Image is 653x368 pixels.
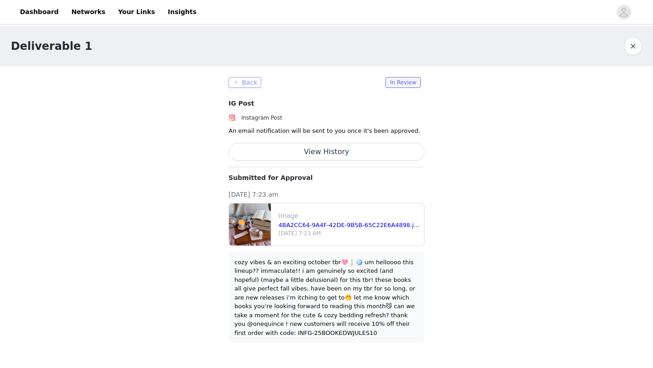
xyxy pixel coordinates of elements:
[112,2,161,22] a: Your Links
[278,229,420,237] p: [DATE] 7:23 AM
[241,115,282,121] span: Instagram Post
[229,99,424,108] h4: IG Post
[278,222,425,228] a: 4BA2CC64-9A4F-42DE-9B5B-65C22E6A4898.jpeg
[229,77,261,88] button: Back
[229,203,271,246] img: file
[229,114,236,121] img: Instagram Icon
[15,2,64,22] a: Dashboard
[229,143,424,161] button: View History
[229,173,424,183] p: Submitted for Approval
[229,190,424,199] p: [DATE] 7:23 am
[278,211,420,221] p: Image
[385,77,421,88] span: In Review
[11,38,92,54] h1: Deliverable 1
[218,66,435,354] section: An email notification will be sent to you once it's been approved.
[66,2,111,22] a: Networks
[162,2,202,22] a: Insights
[234,258,419,338] div: cozy vibes & an exciting october tbr🩷🕯️🪩 um helloooo this lineup?? immaculate!! i am genuinely so...
[619,5,628,19] div: avatar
